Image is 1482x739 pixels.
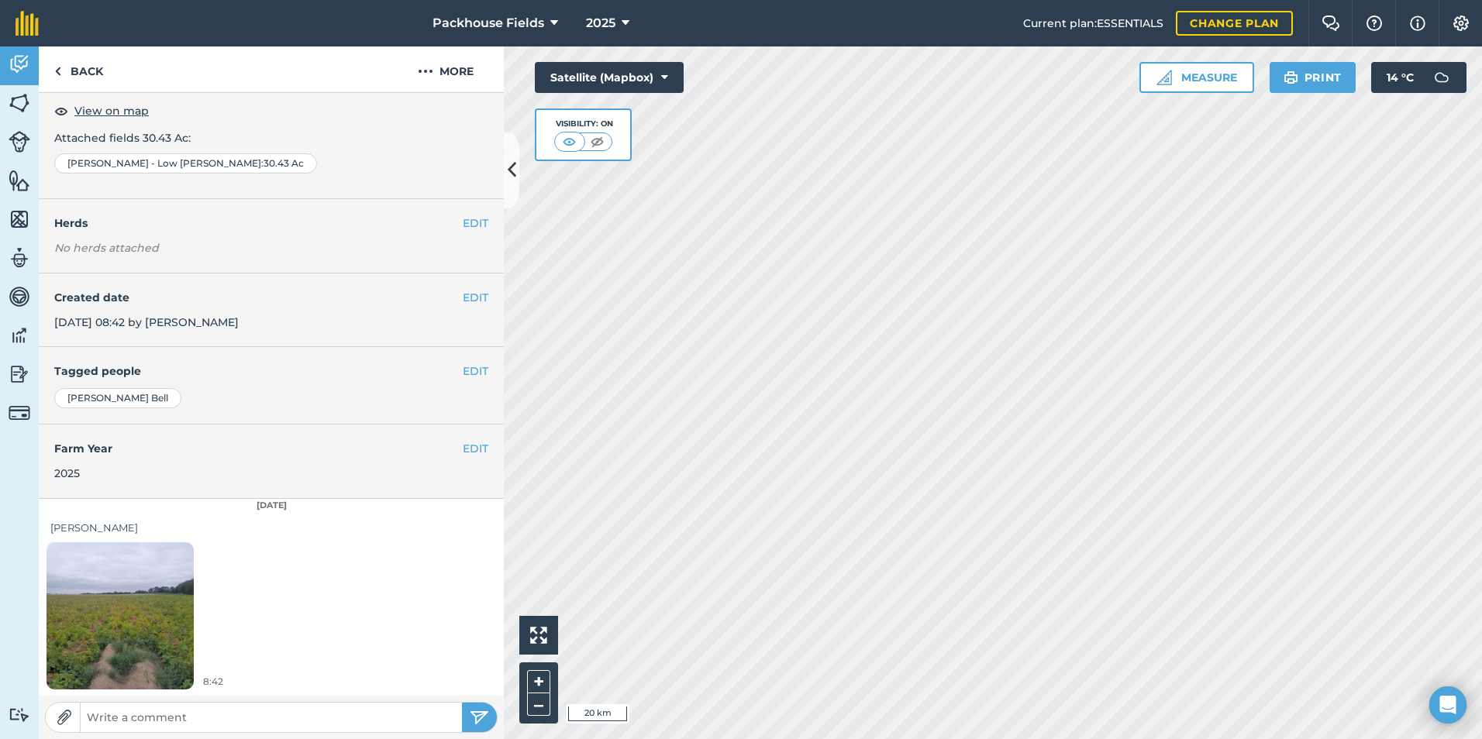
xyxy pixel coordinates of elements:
img: svg+xml;base64,PHN2ZyB4bWxucz0iaHR0cDovL3d3dy53My5vcmcvMjAwMC9zdmciIHdpZHRoPSIxOCIgaGVpZ2h0PSIyNC... [54,101,68,120]
button: Print [1270,62,1356,93]
a: Change plan [1176,11,1293,36]
div: [DATE] [39,499,504,513]
h4: Created date [54,289,488,306]
img: svg+xml;base64,PHN2ZyB4bWxucz0iaHR0cDovL3d3dy53My5vcmcvMjAwMC9zdmciIHdpZHRoPSI1MCIgaGVpZ2h0PSI0MC... [588,134,607,150]
img: A cog icon [1452,15,1470,31]
button: EDIT [463,289,488,306]
img: svg+xml;base64,PHN2ZyB4bWxucz0iaHR0cDovL3d3dy53My5vcmcvMjAwMC9zdmciIHdpZHRoPSI1NiIgaGVpZ2h0PSI2MC... [9,208,30,231]
img: fieldmargin Logo [16,11,39,36]
img: A question mark icon [1365,15,1384,31]
h4: Tagged people [54,363,488,380]
span: View on map [74,102,149,119]
img: Paperclip icon [57,710,72,725]
img: svg+xml;base64,PHN2ZyB4bWxucz0iaHR0cDovL3d3dy53My5vcmcvMjAwMC9zdmciIHdpZHRoPSIxNyIgaGVpZ2h0PSIxNy... [1410,14,1425,33]
img: svg+xml;base64,PD94bWwgdmVyc2lvbj0iMS4wIiBlbmNvZGluZz0idXRmLTgiPz4KPCEtLSBHZW5lcmF0b3I6IEFkb2JlIE... [1426,62,1457,93]
img: svg+xml;base64,PHN2ZyB4bWxucz0iaHR0cDovL3d3dy53My5vcmcvMjAwMC9zdmciIHdpZHRoPSIyNSIgaGVpZ2h0PSIyNC... [470,708,489,727]
img: Two speech bubbles overlapping with the left bubble in the forefront [1322,15,1340,31]
input: Write a comment [81,706,462,728]
div: Open Intercom Messenger [1429,686,1466,724]
img: svg+xml;base64,PHN2ZyB4bWxucz0iaHR0cDovL3d3dy53My5vcmcvMjAwMC9zdmciIHdpZHRoPSI5IiBoZWlnaHQ9IjI0Ii... [54,62,61,81]
button: EDIT [463,215,488,232]
img: Ruler icon [1156,70,1172,85]
img: Loading spinner [47,517,194,713]
span: [PERSON_NAME] - Low [PERSON_NAME] [67,157,261,170]
div: [PERSON_NAME] Bell [54,388,181,408]
h4: Farm Year [54,440,488,457]
img: svg+xml;base64,PD94bWwgdmVyc2lvbj0iMS4wIiBlbmNvZGluZz0idXRmLTgiPz4KPCEtLSBHZW5lcmF0b3I6IEFkb2JlIE... [9,131,30,153]
button: – [527,693,550,716]
span: 2025 [586,14,615,33]
em: No herds attached [54,239,504,256]
button: Measure [1139,62,1254,93]
img: svg+xml;base64,PD94bWwgdmVyc2lvbj0iMS4wIiBlbmNvZGluZz0idXRmLTgiPz4KPCEtLSBHZW5lcmF0b3I6IEFkb2JlIE... [9,324,30,347]
button: 14 °C [1371,62,1466,93]
span: Packhouse Fields [433,14,544,33]
a: Back [39,46,119,92]
p: Attached fields 30.43 Ac : [54,129,488,146]
button: + [527,670,550,693]
h4: Herds [54,215,504,232]
div: [DATE] 08:42 by [PERSON_NAME] [39,273,504,348]
img: svg+xml;base64,PD94bWwgdmVyc2lvbj0iMS4wIiBlbmNvZGluZz0idXRmLTgiPz4KPCEtLSBHZW5lcmF0b3I6IEFkb2JlIE... [9,285,30,308]
button: Satellite (Mapbox) [535,62,684,93]
button: EDIT [463,363,488,380]
img: svg+xml;base64,PD94bWwgdmVyc2lvbj0iMS4wIiBlbmNvZGluZz0idXRmLTgiPz4KPCEtLSBHZW5lcmF0b3I6IEFkb2JlIE... [9,363,30,386]
button: More [388,46,504,92]
div: Visibility: On [554,118,613,130]
img: svg+xml;base64,PHN2ZyB4bWxucz0iaHR0cDovL3d3dy53My5vcmcvMjAwMC9zdmciIHdpZHRoPSI1NiIgaGVpZ2h0PSI2MC... [9,169,30,192]
img: svg+xml;base64,PHN2ZyB4bWxucz0iaHR0cDovL3d3dy53My5vcmcvMjAwMC9zdmciIHdpZHRoPSI1MCIgaGVpZ2h0PSI0MC... [560,134,579,150]
img: svg+xml;base64,PD94bWwgdmVyc2lvbj0iMS4wIiBlbmNvZGluZz0idXRmLTgiPz4KPCEtLSBHZW5lcmF0b3I6IEFkb2JlIE... [9,53,30,76]
span: 14 ° C [1387,62,1414,93]
span: Current plan : ESSENTIALS [1023,15,1163,32]
button: View on map [54,101,149,120]
img: Four arrows, one pointing top left, one top right, one bottom right and the last bottom left [530,627,547,644]
img: svg+xml;base64,PHN2ZyB4bWxucz0iaHR0cDovL3d3dy53My5vcmcvMjAwMC9zdmciIHdpZHRoPSI1NiIgaGVpZ2h0PSI2MC... [9,91,30,115]
span: : 30.43 Ac [261,157,304,170]
img: svg+xml;base64,PHN2ZyB4bWxucz0iaHR0cDovL3d3dy53My5vcmcvMjAwMC9zdmciIHdpZHRoPSIyMCIgaGVpZ2h0PSIyNC... [418,62,433,81]
img: svg+xml;base64,PD94bWwgdmVyc2lvbj0iMS4wIiBlbmNvZGluZz0idXRmLTgiPz4KPCEtLSBHZW5lcmF0b3I6IEFkb2JlIE... [9,402,30,424]
img: svg+xml;base64,PD94bWwgdmVyc2lvbj0iMS4wIiBlbmNvZGluZz0idXRmLTgiPz4KPCEtLSBHZW5lcmF0b3I6IEFkb2JlIE... [9,707,30,722]
span: 8:42 [203,674,223,689]
div: 2025 [54,465,488,482]
img: svg+xml;base64,PD94bWwgdmVyc2lvbj0iMS4wIiBlbmNvZGluZz0idXRmLTgiPz4KPCEtLSBHZW5lcmF0b3I6IEFkb2JlIE... [9,246,30,270]
div: [PERSON_NAME] [50,520,492,536]
button: EDIT [463,440,488,457]
img: svg+xml;base64,PHN2ZyB4bWxucz0iaHR0cDovL3d3dy53My5vcmcvMjAwMC9zdmciIHdpZHRoPSIxOSIgaGVpZ2h0PSIyNC... [1284,68,1298,87]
